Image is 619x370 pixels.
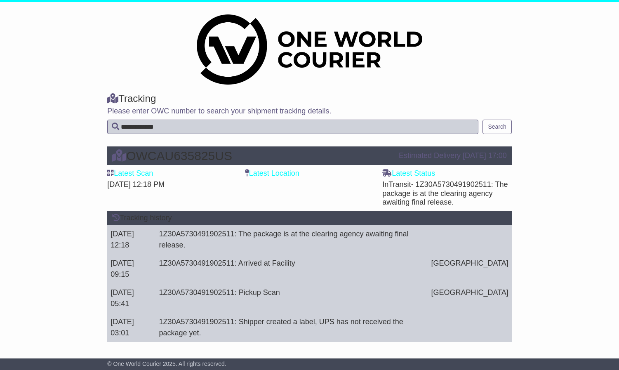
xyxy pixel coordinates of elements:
div: OWCAU635825US [108,149,395,163]
div: Tracking [107,93,512,105]
td: [GEOGRAPHIC_DATA] [428,284,511,313]
td: 1Z30A5730491902511: Pickup Scan [155,284,428,313]
label: Latest Location [245,169,299,178]
span: - 1Z30A5730491902511: The package is at the clearing agency awaiting final release. [382,180,508,206]
label: Latest Status [382,169,435,178]
label: Latest Scan [107,169,153,178]
span: [DATE] 12:18 PM [107,180,165,189]
div: Estimated Delivery [DATE] 17:00 [399,151,507,160]
td: 1Z30A5730491902511: The package is at the clearing agency awaiting final release. [155,225,428,255]
span: InTransit [382,180,508,206]
td: 1Z30A5730491902511: Arrived at Facility [155,255,428,284]
td: [DATE] 05:41 [107,284,155,313]
td: [DATE] 09:15 [107,255,155,284]
p: Please enter OWC number to search your shipment tracking details. [107,107,512,116]
td: [DATE] 03:01 [107,313,155,342]
td: [DATE] 12:18 [107,225,155,255]
td: [GEOGRAPHIC_DATA] [428,255,511,284]
td: 1Z30A5730491902511: Shipper created a label, UPS has not received the package yet. [155,313,428,342]
div: Tracking history [107,211,512,225]
img: Dark [197,14,422,85]
button: Search [482,120,511,134]
span: © One World Courier 2025. All rights reserved. [107,361,226,367]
